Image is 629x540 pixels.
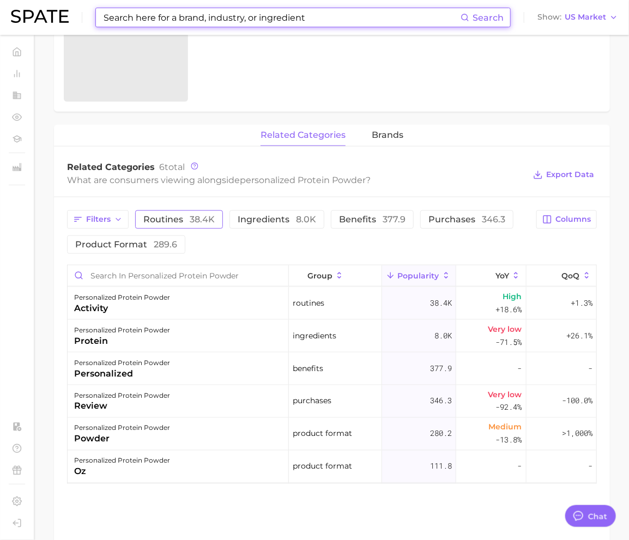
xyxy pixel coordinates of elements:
span: 111.8 [430,460,452,473]
span: purchases [293,395,331,408]
span: - [588,460,592,473]
span: group [307,271,332,280]
span: - [518,460,522,473]
div: personalized protein powder [74,356,170,369]
span: QoQ [562,271,580,280]
span: 38.4k [430,296,452,310]
button: group [289,265,382,287]
span: routines [143,215,215,224]
button: Popularity [382,265,456,287]
div: protein [74,335,170,348]
span: 6 [159,162,165,172]
span: 377.9 [383,214,406,225]
span: 377.9 [430,362,452,375]
span: Search [473,13,504,23]
span: brands [372,130,403,140]
span: Columns [555,215,591,224]
img: SPATE [11,10,69,23]
div: personalized protein powder [74,389,170,402]
span: >1,000% [562,428,592,439]
span: benefits [293,362,323,375]
span: 346.3 [430,395,452,408]
a: Log out. Currently logged in with e-mail swalsh@diginsights.com. [9,515,25,531]
span: -92.4% [496,401,522,414]
button: personalized protein powderreviewpurchases346.3Very low-92.4%-100.0% [68,385,596,418]
span: ingredients [293,329,336,342]
span: US Market [565,14,606,20]
span: 38.4k [190,214,215,225]
span: 346.3 [482,214,505,225]
button: YoY [456,265,527,287]
span: product format [293,460,352,473]
span: Show [537,14,561,20]
span: product format [293,427,352,440]
button: personalized protein powderpersonalizedbenefits377.9-- [68,353,596,385]
span: Very low [488,388,522,401]
span: purchases [428,215,505,224]
input: Search here for a brand, industry, or ingredient [102,8,461,27]
span: - [588,362,592,375]
button: Export Data [530,167,597,183]
span: 8.0k [296,214,316,225]
button: QoQ [527,265,596,287]
span: -71.5% [496,336,522,349]
button: personalized protein powderpowderproduct format280.2Medium-13.8%>1,000% [68,418,596,451]
div: personalized protein powder [74,324,170,337]
span: High [503,290,522,303]
div: personalized protein powder [74,454,170,468]
span: routines [293,296,324,310]
span: Very low [488,323,522,336]
div: What are consumers viewing alongside ? [67,173,525,187]
div: personalized protein powder [74,422,170,435]
button: personalized protein powderproteiningredients8.0kVery low-71.5%+26.1% [68,320,596,353]
span: ingredients [238,215,316,224]
input: Search in personalized protein powder [68,265,288,286]
span: 289.6 [154,239,177,250]
div: powder [74,433,170,446]
span: +1.3% [571,296,592,310]
span: Medium [489,421,522,434]
div: personalized protein powder [74,291,170,304]
span: personalized protein powder [240,175,366,185]
span: Popularity [398,271,439,280]
span: - [518,362,522,375]
span: related categories [261,130,346,140]
span: product format [75,240,177,249]
span: +18.6% [496,303,522,316]
span: Related Categories [67,162,155,172]
button: Filters [67,210,129,229]
span: benefits [339,215,406,224]
div: review [74,400,170,413]
div: oz [74,465,170,478]
div: personalized [74,367,170,380]
div: activity [74,302,170,315]
span: Export Data [546,170,594,179]
span: -100.0% [562,395,592,408]
span: YoY [495,271,509,280]
button: personalized protein powderozproduct format111.8-- [68,451,596,483]
span: 280.2 [430,427,452,440]
button: Columns [536,210,597,229]
button: personalized protein powderactivityroutines38.4kHigh+18.6%+1.3% [68,287,596,320]
span: Filters [86,215,111,224]
button: ShowUS Market [535,10,621,25]
span: 8.0k [434,329,452,342]
span: total [159,162,185,172]
span: +26.1% [566,329,592,342]
span: -13.8% [496,434,522,447]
